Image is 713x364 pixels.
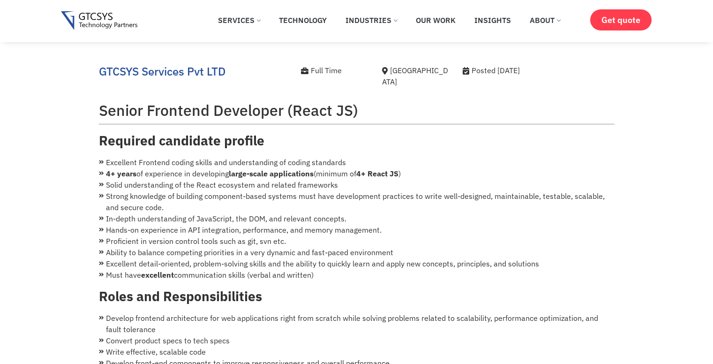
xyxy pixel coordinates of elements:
[301,65,368,76] div: Full Time
[99,224,615,235] li: Hands-on experience in API integration, performance, and memory management.
[338,10,404,30] a: Industries
[99,157,615,168] li: Excellent Frontend coding skills and understanding of coding standards
[523,10,567,30] a: About
[99,235,615,247] li: Proficient in version control tools such as git, svn etc.
[99,132,264,149] strong: Required candidate profile
[99,190,615,213] li: Strong knowledge of building component-based systems must have development practices to write wel...
[99,312,615,335] li: Develop frontend architecture for web applications right from scratch while solving problems rela...
[99,179,615,190] li: Solid understanding of the React ecosystem and related frameworks
[141,270,174,280] strong: excellent
[99,335,615,346] li: Convert product specs to tech specs
[99,168,615,179] li: of experience in developing (minimum of )
[99,247,615,258] li: Ability to balance competing priorities in a very dynamic and fast-paced environment
[229,169,314,178] strong: large-scale applications
[99,101,615,119] h2: Senior Frontend Developer (React JS)
[590,9,652,30] a: Get quote
[99,269,615,281] li: Must have communication skills (verbal and written)
[99,288,262,305] strong: Roles and Responsibilities
[409,10,463,30] a: Our Work
[99,213,615,224] li: In-depth understanding of JavaScript, the DOM, and relevant concepts.
[99,258,615,269] li: Excellent detail-oriented, problem-solving skills and the ability to quickly learn and apply new ...
[99,64,225,79] a: GTCSYS Services Pvt LTD
[211,10,267,30] a: Services
[99,346,615,357] li: Write effective, scalable code
[467,10,518,30] a: Insights
[601,15,640,25] span: Get quote
[382,65,449,87] div: [GEOGRAPHIC_DATA]
[356,169,398,178] strong: 4+ React JS
[272,10,334,30] a: Technology
[61,11,137,30] img: Gtcsys logo
[463,65,570,76] div: Posted [DATE]
[106,169,136,178] strong: 4+ years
